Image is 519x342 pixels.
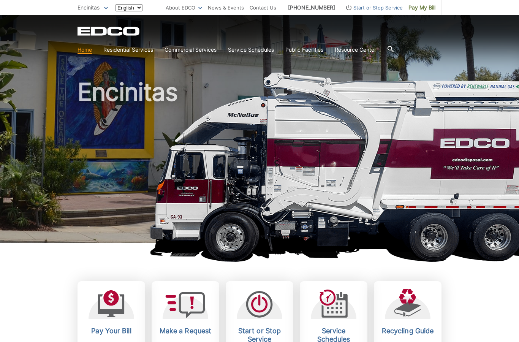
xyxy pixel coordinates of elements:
a: News & Events [208,3,244,12]
h2: Recycling Guide [380,327,436,335]
a: Commercial Services [165,46,217,54]
a: Public Facilities [285,46,323,54]
a: Home [78,46,92,54]
a: Resource Center [335,46,376,54]
a: EDCD logo. Return to the homepage. [78,27,141,36]
h2: Pay Your Bill [83,327,139,335]
a: About EDCO [166,3,202,12]
h1: Encinitas [78,80,441,247]
select: Select a language [116,4,142,11]
span: Encinitas [78,4,100,11]
a: Contact Us [250,3,276,12]
a: Service Schedules [228,46,274,54]
span: Pay My Bill [408,3,435,12]
a: Residential Services [103,46,153,54]
h2: Make a Request [157,327,214,335]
